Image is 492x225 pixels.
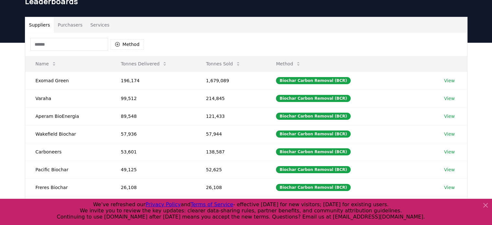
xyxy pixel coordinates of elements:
a: View [444,95,455,102]
button: Method [111,39,144,50]
div: Biochar Carbon Removal (BCR) [276,113,350,120]
td: Planboo [25,196,111,214]
button: Tonnes Delivered [116,57,173,70]
a: View [444,113,455,119]
td: Varaha [25,89,111,107]
td: 99,512 [111,89,196,107]
td: 26,108 [196,178,266,196]
div: Biochar Carbon Removal (BCR) [276,130,350,138]
td: Freres Biochar [25,178,111,196]
td: Exomad Green [25,72,111,89]
td: 23,718 [111,196,196,214]
button: Suppliers [25,17,54,33]
td: 57,944 [196,125,266,143]
td: 89,548 [111,107,196,125]
td: 52,625 [196,161,266,178]
button: Tonnes Sold [201,57,246,70]
td: 196,174 [111,72,196,89]
div: Biochar Carbon Removal (BCR) [276,184,350,191]
div: Biochar Carbon Removal (BCR) [276,148,350,155]
a: View [444,166,455,173]
div: Biochar Carbon Removal (BCR) [276,95,350,102]
td: 1,679,089 [196,72,266,89]
td: 49,125 [111,161,196,178]
div: Biochar Carbon Removal (BCR) [276,166,350,173]
td: 138,587 [196,143,266,161]
a: View [444,77,455,84]
td: 57,936 [111,125,196,143]
td: 214,845 [196,89,266,107]
td: 34,437 [196,196,266,214]
button: Services [86,17,113,33]
div: Biochar Carbon Removal (BCR) [276,77,350,84]
td: 121,433 [196,107,266,125]
button: Name [30,57,62,70]
td: Aperam BioEnergia [25,107,111,125]
td: Carboneers [25,143,111,161]
a: View [444,184,455,191]
td: Wakefield Biochar [25,125,111,143]
td: 53,601 [111,143,196,161]
button: Method [271,57,306,70]
button: Purchasers [54,17,86,33]
a: View [444,149,455,155]
td: Pacific Biochar [25,161,111,178]
td: 26,108 [111,178,196,196]
a: View [444,131,455,137]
